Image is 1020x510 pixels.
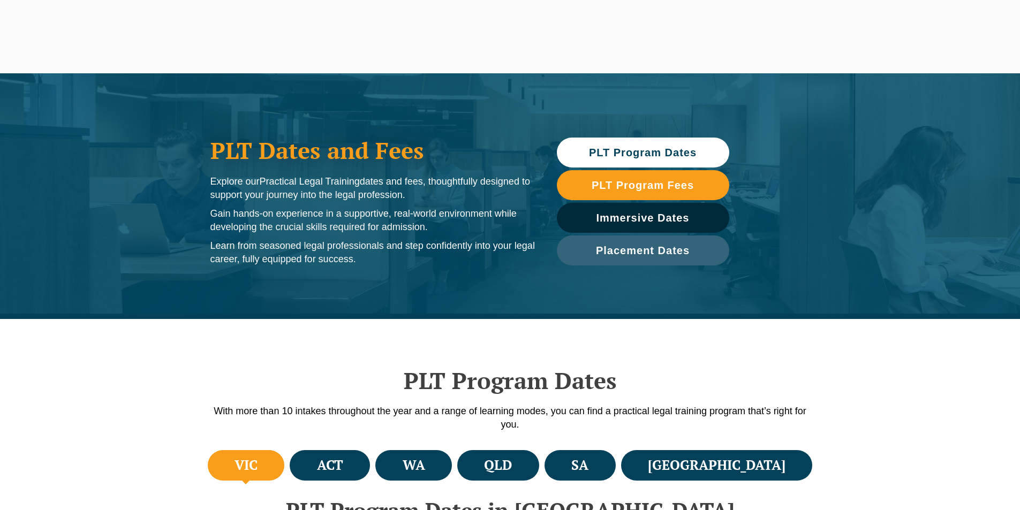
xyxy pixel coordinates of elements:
a: Immersive Dates [557,203,729,233]
a: Placement Dates [557,235,729,265]
h4: SA [571,456,588,474]
h4: ACT [317,456,343,474]
h1: PLT Dates and Fees [210,137,535,164]
span: PLT Program Dates [589,147,697,158]
a: PLT Program Dates [557,138,729,168]
span: Placement Dates [596,245,690,256]
p: Gain hands-on experience in a supportive, real-world environment while developing the crucial ski... [210,207,535,234]
h4: VIC [235,456,258,474]
span: PLT Program Fees [592,180,694,191]
span: Immersive Dates [596,212,690,223]
p: Learn from seasoned legal professionals and step confidently into your legal career, fully equipp... [210,239,535,266]
span: Practical Legal Training [260,176,360,187]
h4: WA [403,456,425,474]
p: Explore our dates and fees, thoughtfully designed to support your journey into the legal profession. [210,175,535,202]
p: With more than 10 intakes throughout the year and a range of learning modes, you can find a pract... [205,405,815,431]
h4: QLD [484,456,512,474]
h2: PLT Program Dates [205,367,815,394]
h4: [GEOGRAPHIC_DATA] [648,456,785,474]
a: PLT Program Fees [557,170,729,200]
